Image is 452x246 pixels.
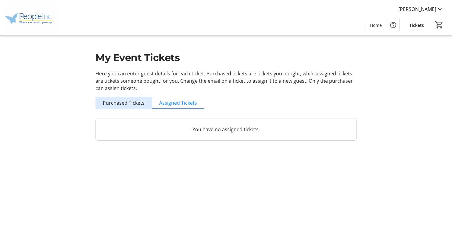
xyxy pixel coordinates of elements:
[404,20,429,31] a: Tickets
[398,5,436,13] span: [PERSON_NAME]
[103,126,349,133] p: You have no assigned tickets.
[103,100,145,105] span: Purchased Tickets
[365,20,387,31] a: Home
[4,2,58,33] img: People Inc.'s Logo
[95,50,357,65] h1: My Event Tickets
[370,22,382,28] span: Home
[387,19,399,31] button: Help
[95,70,357,92] p: Here you can enter guest details for each ticket. Purchased tickets are tickets you bought, while...
[393,4,448,14] button: [PERSON_NAME]
[409,22,424,28] span: Tickets
[159,100,197,105] span: Assigned Tickets
[434,19,445,30] button: Cart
